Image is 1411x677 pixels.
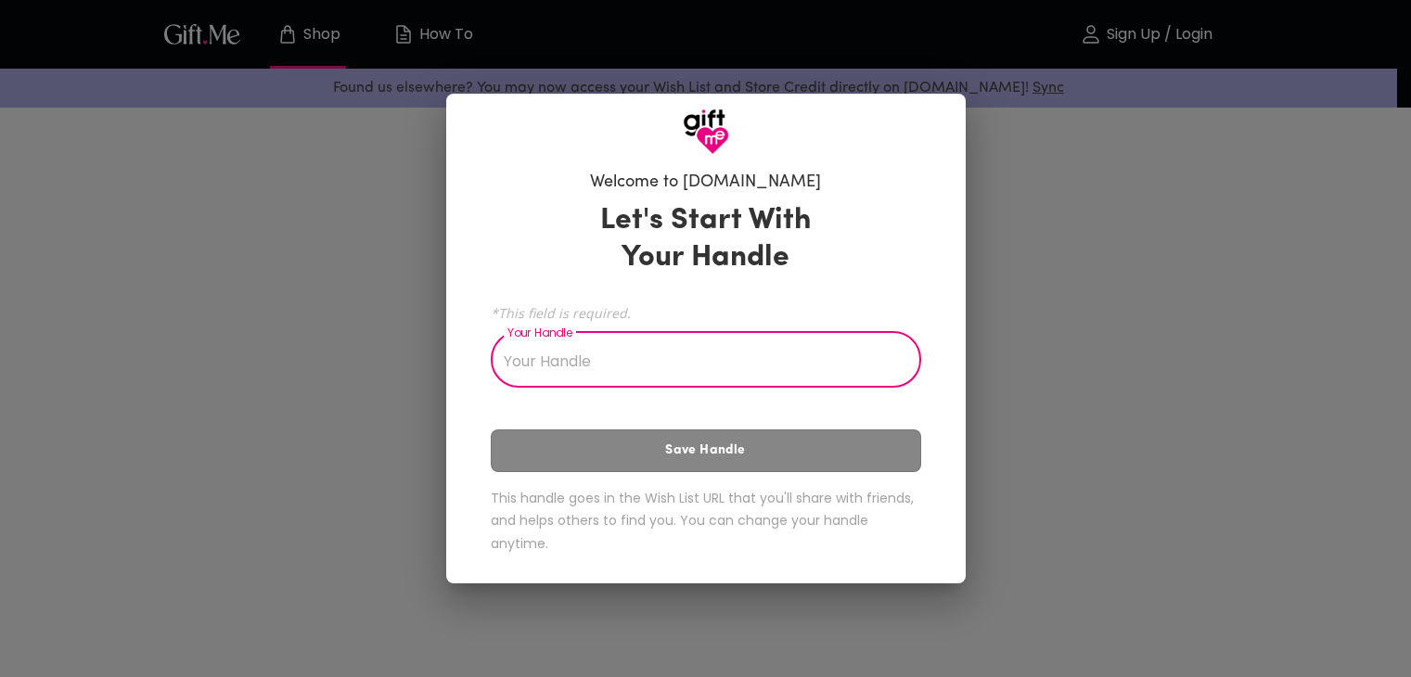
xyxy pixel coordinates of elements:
[683,109,729,155] img: GiftMe Logo
[590,172,821,194] h6: Welcome to [DOMAIN_NAME]
[491,336,901,388] input: Your Handle
[491,304,921,322] span: *This field is required.
[577,202,835,276] h3: Let's Start With Your Handle
[491,487,921,556] h6: This handle goes in the Wish List URL that you'll share with friends, and helps others to find yo...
